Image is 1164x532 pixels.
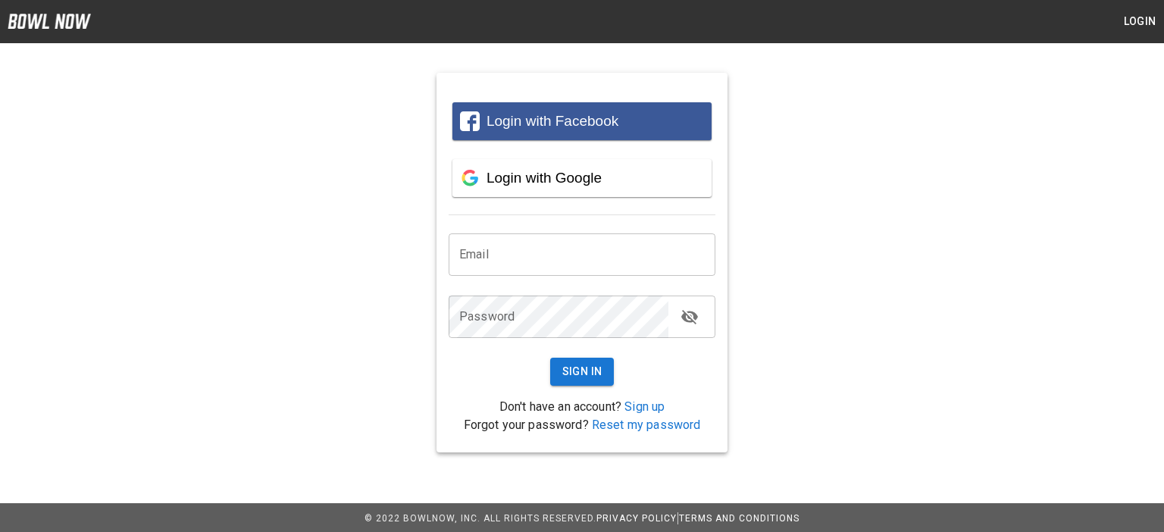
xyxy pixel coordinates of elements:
a: Terms and Conditions [679,513,799,524]
img: logo [8,14,91,29]
button: Sign In [550,358,615,386]
a: Sign up [624,399,665,414]
button: Login with Google [452,159,712,197]
button: Login [1115,8,1164,36]
span: Login with Facebook [487,113,618,129]
a: Privacy Policy [596,513,677,524]
p: Forgot your password? [449,416,715,434]
p: Don't have an account? [449,398,715,416]
span: Login with Google [487,170,602,186]
button: toggle password visibility [674,302,705,332]
span: © 2022 BowlNow, Inc. All Rights Reserved. [365,513,596,524]
a: Reset my password [592,418,701,432]
button: Login with Facebook [452,102,712,140]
